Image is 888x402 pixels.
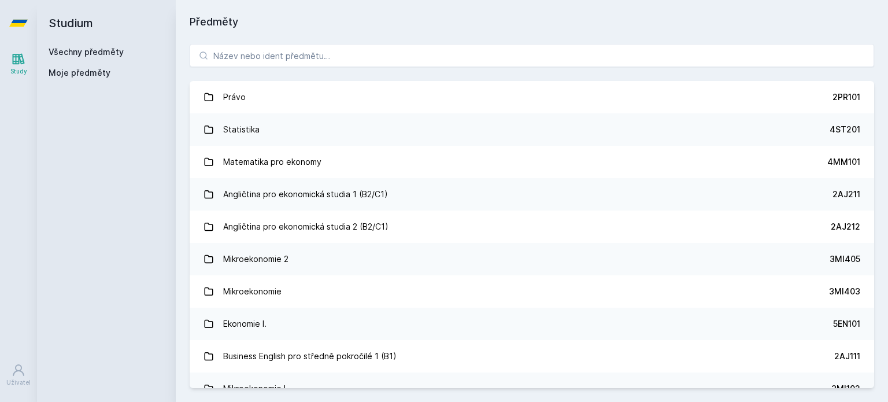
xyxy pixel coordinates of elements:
div: 2AJ211 [832,189,860,200]
a: Ekonomie I. 5EN101 [190,308,874,340]
div: 5EN101 [833,318,860,330]
div: Ekonomie I. [223,312,267,335]
div: 2AJ212 [831,221,860,233]
div: 3MI102 [831,383,860,394]
a: Study [2,46,35,82]
a: Všechny předměty [49,47,124,57]
a: Matematika pro ekonomy 4MM101 [190,146,874,178]
input: Název nebo ident předmětu… [190,44,874,67]
div: Mikroekonomie I [223,377,286,400]
div: 3MI403 [829,286,860,297]
a: Mikroekonomie 2 3MI405 [190,243,874,275]
div: Uživatel [6,378,31,387]
div: Mikroekonomie 2 [223,248,288,271]
a: Angličtina pro ekonomická studia 2 (B2/C1) 2AJ212 [190,211,874,243]
a: Právo 2PR101 [190,81,874,113]
div: Právo [223,86,246,109]
div: 4MM101 [827,156,860,168]
div: Statistika [223,118,260,141]
a: Mikroekonomie 3MI403 [190,275,874,308]
a: Statistika 4ST201 [190,113,874,146]
a: Business English pro středně pokročilé 1 (B1) 2AJ111 [190,340,874,373]
div: 3MI405 [830,253,860,265]
div: Business English pro středně pokročilé 1 (B1) [223,345,397,368]
div: Angličtina pro ekonomická studia 1 (B2/C1) [223,183,388,206]
div: Study [10,67,27,76]
div: Mikroekonomie [223,280,282,303]
a: Angličtina pro ekonomická studia 1 (B2/C1) 2AJ211 [190,178,874,211]
div: Matematika pro ekonomy [223,150,321,174]
span: Moje předměty [49,67,110,79]
div: 2PR101 [832,91,860,103]
h1: Předměty [190,14,874,30]
a: Uživatel [2,357,35,393]
div: 2AJ111 [834,351,860,362]
div: 4ST201 [830,124,860,135]
div: Angličtina pro ekonomická studia 2 (B2/C1) [223,215,388,238]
